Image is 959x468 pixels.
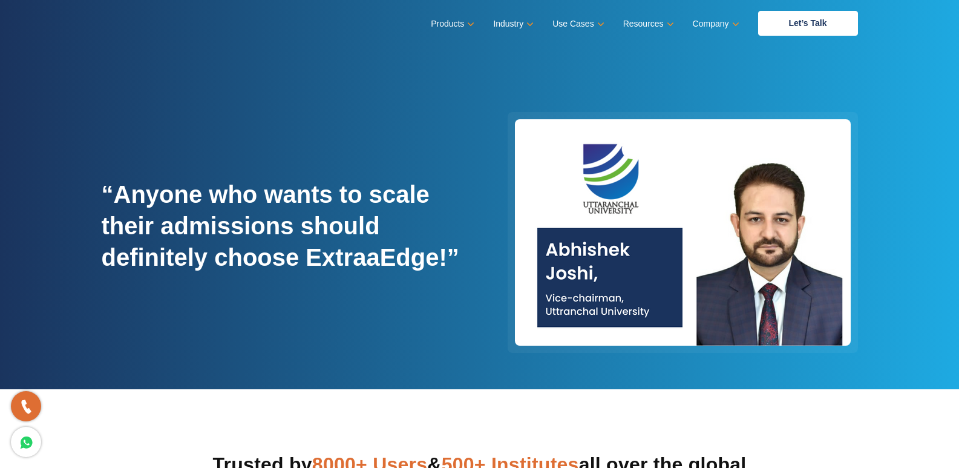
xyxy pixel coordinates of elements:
[493,15,531,33] a: Industry
[693,15,737,33] a: Company
[623,15,672,33] a: Resources
[431,15,472,33] a: Products
[102,181,459,271] strong: “Anyone who wants to scale their admissions should definitely choose ExtraaEdge!”
[552,15,601,33] a: Use Cases
[758,11,858,36] a: Let’s Talk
